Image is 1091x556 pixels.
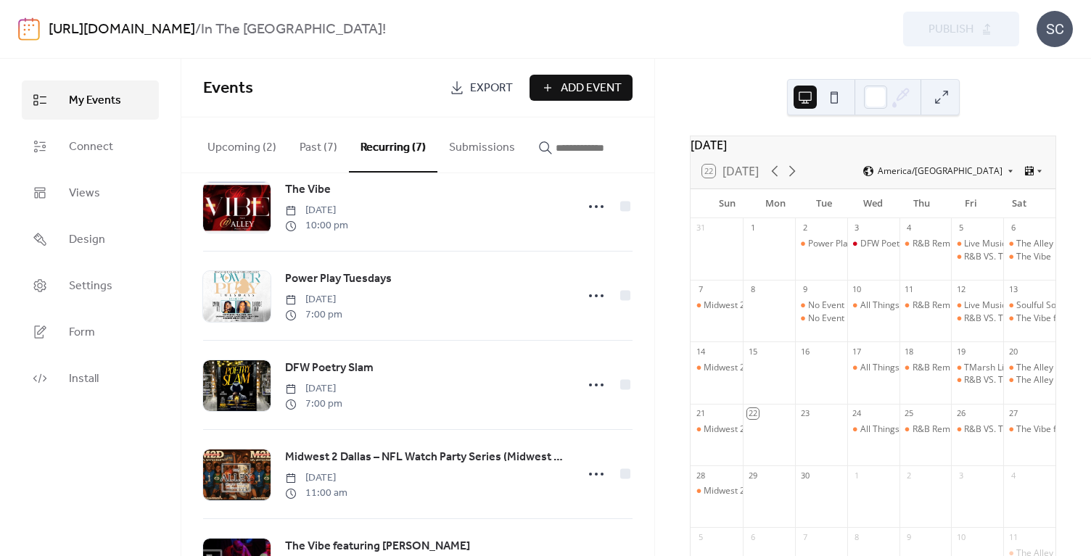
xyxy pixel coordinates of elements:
div: 14 [695,346,706,357]
div: 2 [904,470,915,481]
div: 7 [695,284,706,295]
div: Fri [947,189,995,218]
a: [URL][DOMAIN_NAME] [49,16,195,43]
div: Midwest 2 Dallas – NFL Watch Party Series (Midwest Bar) [704,485,934,497]
a: Power Play Tuesdays [285,270,392,289]
div: The Vibe [1016,251,1051,263]
span: [DATE] [285,381,342,397]
div: The Vibe [1003,251,1055,263]
div: Tue [800,189,849,218]
div: 7 [799,531,810,542]
b: In The [GEOGRAPHIC_DATA]! [201,16,386,43]
div: 8 [852,531,862,542]
div: R&B VS. THE TRAP [964,312,1038,325]
div: All Things Open Mic [847,423,899,436]
div: R&B VS. THE TRAP [951,423,1003,436]
span: Export [470,80,513,97]
div: 21 [695,408,706,419]
div: The Alley Music House Concert Series presents Marsha Ambrosius [1003,374,1055,386]
div: All Things Open Mic [847,299,899,312]
a: Connect [22,127,159,166]
div: R&B Remix Thursdays [899,238,952,250]
div: 17 [852,346,862,357]
div: 30 [799,470,810,481]
div: 3 [852,223,862,233]
div: 9 [904,531,915,542]
div: TMarsh Live at The Alley [951,362,1003,374]
div: 4 [904,223,915,233]
div: Live Music Performance by Don Diego & The Razz Band [951,299,1003,312]
span: Add Event [561,80,622,97]
span: [DATE] [285,470,347,486]
div: R&B Remix Thursdays [913,362,1001,374]
span: Install [69,370,99,388]
div: Live Music Performance by TMarsh [951,238,1003,250]
div: 6 [747,531,758,542]
a: Form [22,312,159,352]
div: Midwest 2 Dallas – NFL Watch Party Series (Midwest Bar) [704,362,934,374]
a: Design [22,220,159,259]
span: 11:00 am [285,486,347,501]
div: R&B VS. THE TRAP [964,423,1038,436]
a: Settings [22,266,159,305]
div: The Alley Music House Concert Series presents Cupid Live [1003,238,1055,250]
div: 8 [747,284,758,295]
a: My Events [22,80,159,120]
div: 23 [799,408,810,419]
div: No Event [795,312,847,325]
span: Events [203,72,253,104]
div: Soulful Soundz Live at The Alley [1003,299,1055,312]
button: Upcoming (2) [196,117,288,171]
div: 13 [1008,284,1018,295]
div: 12 [955,284,966,295]
div: 10 [852,284,862,295]
div: 3 [955,470,966,481]
span: Connect [69,138,113,156]
div: 15 [747,346,758,357]
div: The Alley Music House Concert Series presents Marsha Ambrosius [1003,362,1055,374]
div: 4 [1008,470,1018,481]
div: R&B Remix Thursdays [913,299,1001,312]
span: The Vibe [285,181,331,199]
div: Midwest 2 Dallas – NFL Watch Party Series (Midwest Bar) [704,423,934,436]
span: 7:00 pm [285,397,342,412]
div: 26 [955,408,966,419]
div: 5 [955,223,966,233]
div: 28 [695,470,706,481]
button: Submissions [437,117,527,171]
div: R&B VS. THE TRAP [951,312,1003,325]
div: Thu [897,189,946,218]
div: Wed [849,189,897,218]
img: logo [18,17,40,41]
a: Install [22,359,159,398]
div: Midwest 2 Dallas – NFL Watch Party Series (Midwest Bar) [691,299,743,312]
div: The Vibe featuring Branoofunck [1003,423,1055,436]
div: No Event [795,299,847,312]
span: Form [69,324,95,341]
div: 31 [695,223,706,233]
div: R&B Remix Thursdays [899,362,952,374]
span: Design [69,231,105,249]
div: No Event [808,312,844,325]
div: 27 [1008,408,1018,419]
div: R&B Remix Thursdays [899,423,952,436]
button: Past (7) [288,117,349,171]
div: No Event [808,299,844,312]
div: Midwest 2 Dallas – NFL Watch Party Series (Midwest Bar) [691,362,743,374]
div: DFW Poetry Slam [847,238,899,250]
div: The Vibe featuring Branoofunck [1003,312,1055,325]
div: Midwest 2 Dallas – NFL Watch Party Series (Midwest Bar) [691,423,743,436]
div: 6 [1008,223,1018,233]
div: R&B VS. THE TRAP [964,374,1038,386]
div: 5 [695,531,706,542]
div: Mon [752,189,800,218]
div: All Things Open Mic [847,362,899,374]
div: Midwest 2 Dallas – NFL Watch Party Series (Midwest Bar) [704,299,934,312]
div: R&B Remix Thursdays [899,299,952,312]
div: DFW Poetry Slam [860,238,930,250]
span: Midwest 2 Dallas – NFL Watch Party Series (Midwest Bar) [285,449,567,466]
div: Power Play Tuesdays [795,238,847,250]
div: 16 [799,346,810,357]
span: Views [69,185,100,202]
span: [DATE] [285,292,342,307]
